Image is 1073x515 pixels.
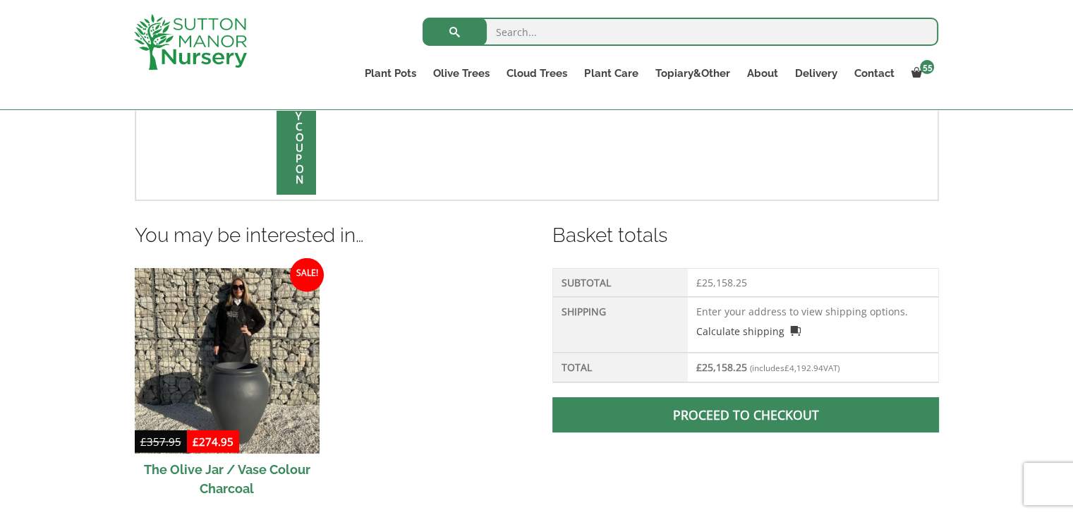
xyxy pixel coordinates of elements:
a: Topiary&Other [646,63,738,83]
a: Sale! The Olive Jar / Vase Colour Charcoal [135,268,320,504]
a: Plant Pots [356,63,425,83]
span: £ [696,276,702,289]
span: £ [193,435,199,449]
bdi: 357.95 [140,435,181,449]
a: Contact [845,63,902,83]
bdi: 274.95 [193,435,234,449]
td: Enter your address to view shipping options. [688,297,938,353]
a: Cloud Trees [498,63,576,83]
th: Total [553,353,688,382]
input: Apply coupon [277,57,316,195]
h2: You may be interested in… [135,221,521,250]
span: £ [140,435,147,449]
a: 55 [902,63,938,83]
span: Sale! [290,258,324,292]
input: Search... [423,18,938,46]
h2: Basket totals [552,221,938,250]
span: 55 [920,60,934,74]
h2: The Olive Jar / Vase Colour Charcoal [135,454,320,504]
a: Plant Care [576,63,646,83]
img: logo [134,14,247,70]
span: 4,192.94 [784,363,823,373]
th: Subtotal [553,269,688,297]
a: Delivery [786,63,845,83]
img: Cart - IMG 8365 [135,268,320,454]
bdi: 25,158.25 [696,276,747,289]
a: Olive Trees [425,63,498,83]
a: Calculate shipping [696,324,801,339]
th: Shipping [553,297,688,353]
a: About [738,63,786,83]
span: £ [696,360,702,374]
bdi: 25,158.25 [696,360,747,374]
a: Proceed to checkout [552,397,938,432]
small: (includes VAT) [750,363,839,373]
span: £ [784,363,789,373]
